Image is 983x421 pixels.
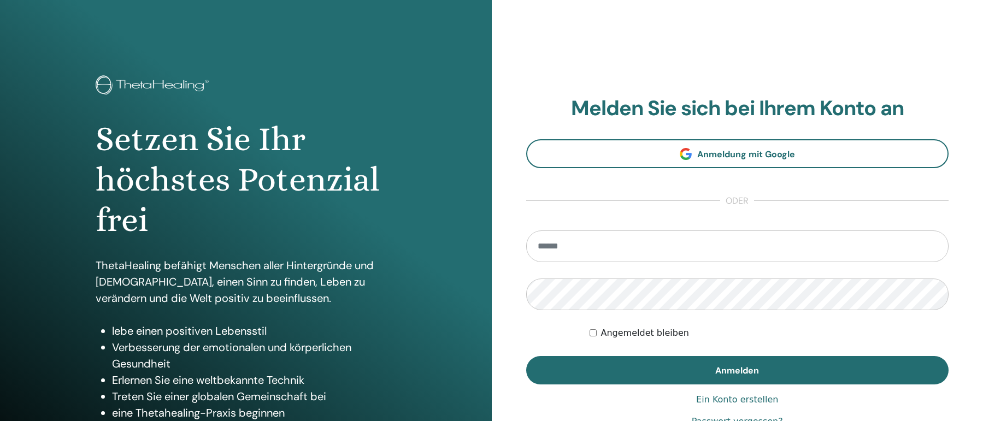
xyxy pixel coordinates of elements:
[601,327,689,340] label: Angemeldet bleiben
[526,96,949,121] h2: Melden Sie sich bei Ihrem Konto an
[715,365,759,376] span: Anmelden
[696,393,778,406] a: Ein Konto erstellen
[112,339,396,372] li: Verbesserung der emotionalen und körperlichen Gesundheit
[526,356,949,384] button: Anmelden
[112,323,396,339] li: lebe einen positiven Lebensstil
[590,327,949,340] div: Keep me authenticated indefinitely or until I manually logout
[720,194,754,207] span: oder
[96,119,396,241] h1: Setzen Sie Ihr höchstes Potenzial frei
[112,372,396,388] li: Erlernen Sie eine weltbekannte Technik
[526,139,949,168] a: Anmeldung mit Google
[697,149,795,160] span: Anmeldung mit Google
[112,388,396,405] li: Treten Sie einer globalen Gemeinschaft bei
[96,257,396,306] p: ThetaHealing befähigt Menschen aller Hintergründe und [DEMOGRAPHIC_DATA], einen Sinn zu finden, L...
[112,405,396,421] li: eine Thetahealing-Praxis beginnen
